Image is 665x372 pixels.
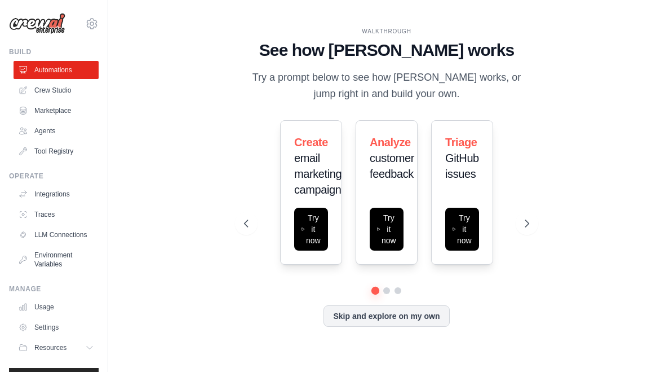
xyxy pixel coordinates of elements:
[14,102,99,120] a: Marketplace
[294,152,347,196] span: email marketing campaigns
[14,185,99,203] a: Integrations
[9,13,65,34] img: Logo
[244,40,529,60] h1: See how [PERSON_NAME] works
[244,27,529,36] div: WALKTHROUGH
[14,298,99,316] a: Usage
[14,142,99,160] a: Tool Registry
[445,152,479,180] span: GitHub issues
[294,136,328,148] span: Create
[9,172,99,181] div: Operate
[445,208,479,251] button: Try it now
[14,318,99,336] a: Settings
[14,122,99,140] a: Agents
[14,339,99,357] button: Resources
[370,208,404,251] button: Try it now
[294,208,328,251] button: Try it now
[14,61,99,79] a: Automations
[14,226,99,244] a: LLM Connections
[14,205,99,224] a: Traces
[370,152,414,180] span: customer feedback
[34,343,66,352] span: Resources
[14,246,99,273] a: Environment Variables
[445,136,477,148] span: Triage
[370,136,411,148] span: Analyze
[244,69,529,103] p: Try a prompt below to see how [PERSON_NAME] works, or jump right in and build your own.
[14,81,99,99] a: Crew Studio
[9,285,99,294] div: Manage
[323,305,449,327] button: Skip and explore on my own
[9,47,99,56] div: Build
